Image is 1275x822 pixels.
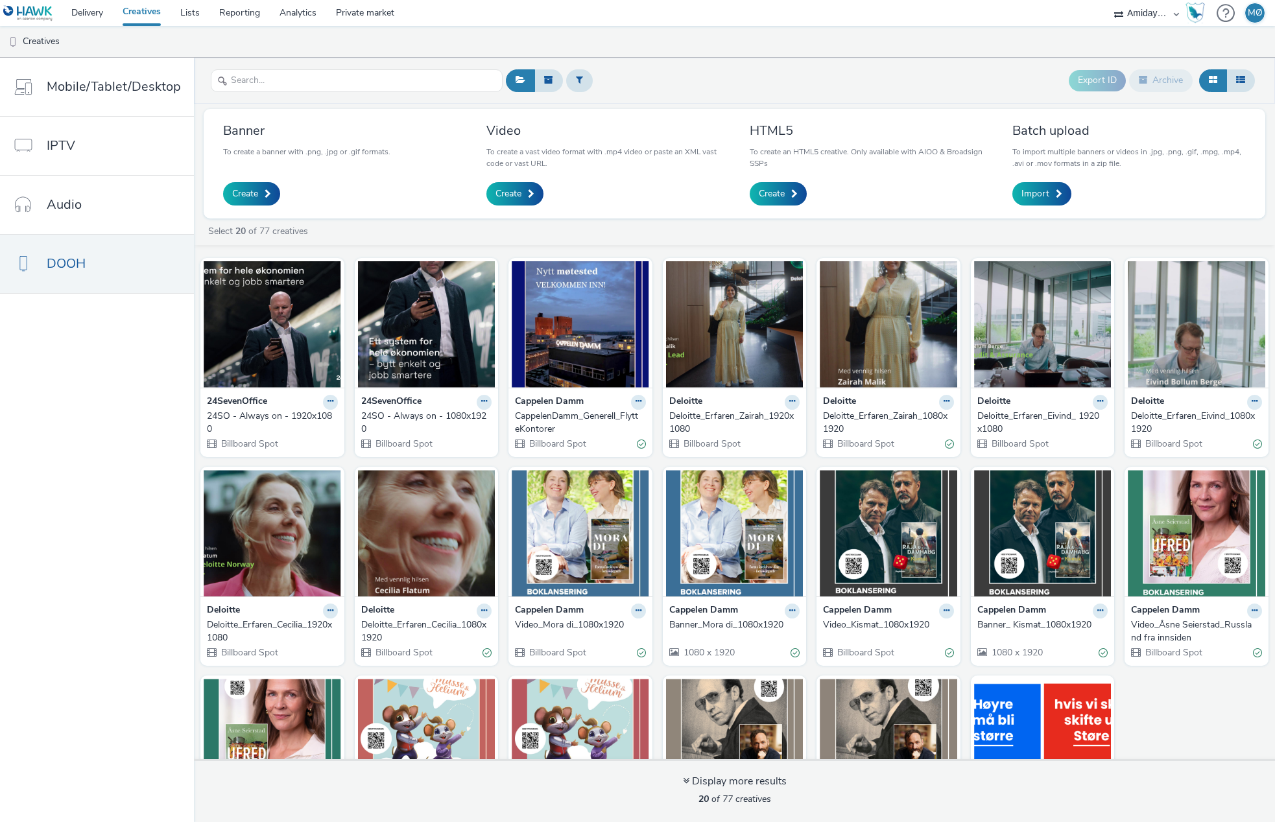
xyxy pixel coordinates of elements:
[823,604,892,618] strong: Cappelen Damm
[977,618,1108,631] a: Banner_ Kismat_1080x1920
[823,618,954,631] a: Video_Kismat_1080x1920
[1129,69,1193,91] button: Archive
[1131,410,1262,436] a: Deloitte_Erfaren_Eivind_1080x1920
[974,470,1112,596] img: Banner_ Kismat_1080x1920 visual
[666,679,804,805] img: Banner_1080x1920_Boklansering_Den usannsynlige seriemorderen_Arnfinn Nesset visual
[977,410,1108,436] a: Deloitte_Erfaren_Eivind_ 1920x1080
[207,618,333,645] div: Deloitte_Erfaren_Cecilia_1920x1080
[1131,395,1164,410] strong: Deloitte
[512,470,649,596] img: Video_Mora di_1080x1920 visual
[1186,3,1205,23] img: Hawk Academy
[207,410,333,436] div: 24SO - Always on - 1920x1080
[1186,3,1210,23] a: Hawk Academy
[974,679,1112,805] img: X_track_PNG_1600x1000 visual
[637,646,646,659] div: Valid
[6,36,19,49] img: dooh
[361,410,492,436] a: 24SO - Always on - 1080x1920
[3,5,53,21] img: undefined Logo
[682,438,741,450] span: Billboard Spot
[820,679,957,805] img: Video_1080x1920_Boklansering_Den usannsynlige seriemorderen_Arnfinn Nesset visual
[1128,261,1265,388] img: Deloitte_Erfaren_Eivind_1080x1920 visual
[361,604,394,618] strong: Deloitte
[207,604,240,618] strong: Deloitte
[515,618,646,631] a: Video_Mora di_1080x1920
[698,793,771,805] span: of 77 creatives
[823,410,949,436] div: Deloitte_Erfaren_Zairah_1080x1920
[486,146,720,169] p: To create a vast video format with .mp4 video or paste an XML vast code or vast URL.
[669,395,702,410] strong: Deloitte
[823,410,954,436] a: Deloitte_Erfaren_Zairah_1080x1920
[977,604,1046,618] strong: Cappelen Damm
[1128,470,1265,596] img: Video_Åsne Seierstad_Russland fra innsiden visual
[515,395,584,410] strong: Cappelen Damm
[220,438,278,450] span: Billboard Spot
[47,136,75,155] span: IPTV
[666,261,804,388] img: Deloitte_Erfaren_Zairah_1920x1080 visual
[1069,70,1126,91] button: Export ID
[945,646,954,659] div: Valid
[204,261,341,388] img: 24SO - Always on - 1920x1080 visual
[750,182,807,205] a: Create
[1226,69,1255,91] button: Table
[361,618,487,645] div: Deloitte_Erfaren_Cecilia_1080x1920
[791,646,800,659] div: Valid
[1248,3,1263,23] div: MØ
[977,410,1103,436] div: Deloitte_Erfaren_Eivind_ 1920x1080
[1199,69,1227,91] button: Grid
[232,187,258,200] span: Create
[47,77,181,96] span: Mobile/Tablet/Desktop
[515,604,584,618] strong: Cappelen Damm
[836,646,894,659] span: Billboard Spot
[759,187,785,200] span: Create
[358,261,495,388] img: 24SO - Always on - 1080x1920 visual
[669,618,800,631] a: Banner_Mora di_1080x1920
[1131,410,1257,436] div: Deloitte_Erfaren_Eivind_1080x1920
[750,146,983,169] p: To create an HTML5 creative. Only available with AIOO & Broadsign SSPs
[823,395,856,410] strong: Deloitte
[528,438,586,450] span: Billboard Spot
[204,679,341,805] img: Banner_Åsne Seierstad_Russland fra innsiden visual
[669,618,795,631] div: Banner_Mora di_1080x1920
[207,618,338,645] a: Deloitte_Erfaren_Cecilia_1920x1080
[528,646,586,659] span: Billboard Spot
[1131,604,1200,618] strong: Cappelen Damm
[486,182,543,205] a: Create
[483,646,492,659] div: Valid
[1253,437,1262,451] div: Valid
[512,261,649,388] img: CappelenDamm_Generell_FlytteKontorer visual
[374,646,433,659] span: Billboard Spot
[820,470,957,596] img: Video_Kismat_1080x1920 visual
[358,470,495,596] img: Deloitte_Erfaren_Cecilia_1080x1920 visual
[977,618,1103,631] div: Banner_ Kismat_1080x1920
[1144,438,1202,450] span: Billboard Spot
[361,410,487,436] div: 24SO - Always on - 1080x1920
[486,122,720,139] h3: Video
[211,69,503,92] input: Search...
[1144,646,1202,659] span: Billboard Spot
[220,646,278,659] span: Billboard Spot
[945,437,954,451] div: Valid
[512,679,649,805] img: Video_1080x1920_Musse og Helium_bok og bolle visual
[836,438,894,450] span: Billboard Spot
[666,470,804,596] img: Banner_Mora di_1080x1920 visual
[977,395,1010,410] strong: Deloitte
[669,410,795,436] div: Deloitte_Erfaren_Zairah_1920x1080
[1012,182,1071,205] a: Import
[207,225,313,237] a: Select of 77 creatives
[820,261,957,388] img: Deloitte_Erfaren_Zairah_1080x1920 visual
[1012,146,1246,169] p: To import multiple banners or videos in .jpg, .png, .gif, .mpg, .mp4, .avi or .mov formats in a z...
[47,254,86,273] span: DOOH
[495,187,521,200] span: Create
[1131,618,1257,645] div: Video_Åsne Seierstad_Russland fra innsiden
[223,182,280,205] a: Create
[1012,122,1246,139] h3: Batch upload
[361,618,492,645] a: Deloitte_Erfaren_Cecilia_1080x1920
[1021,187,1049,200] span: Import
[515,410,646,436] a: CappelenDamm_Generell_FlytteKontorer
[361,395,422,410] strong: 24SevenOffice
[204,470,341,596] img: Deloitte_Erfaren_Cecilia_1920x1080 visual
[223,146,390,158] p: To create a banner with .png, .jpg or .gif formats.
[515,410,641,436] div: CappelenDamm_Generell_FlytteKontorer
[750,122,983,139] h3: HTML5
